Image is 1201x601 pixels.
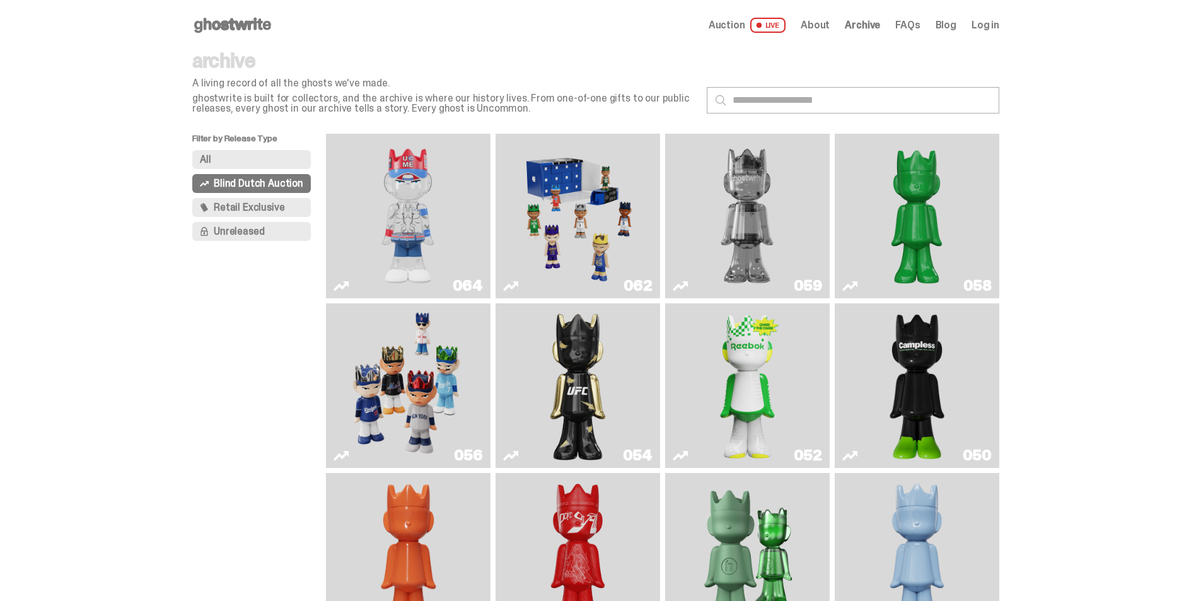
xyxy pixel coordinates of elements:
a: Campless [842,308,992,463]
img: Campless [884,308,951,463]
img: Game Face (2025) [346,308,470,463]
a: Blog [936,20,956,30]
a: About [801,20,830,30]
div: 059 [794,278,822,293]
img: Ruby [545,308,612,463]
div: 062 [624,278,653,293]
a: Court Victory [673,308,822,463]
span: Auction [709,20,745,30]
div: 058 [963,278,992,293]
img: Two [685,139,809,293]
div: 064 [453,278,483,293]
p: Filter by Release Type [192,134,326,150]
div: 052 [794,448,822,463]
button: All [192,150,311,169]
button: Retail Exclusive [192,198,311,217]
button: Unreleased [192,222,311,241]
p: A living record of all the ghosts we've made. [192,78,697,88]
a: Schrödinger's ghost: Sunday Green [842,139,992,293]
p: archive [192,50,697,71]
a: You Can't See Me [334,139,483,293]
span: All [200,155,211,165]
a: Log in [972,20,999,30]
div: 050 [963,448,992,463]
img: You Can't See Me [346,139,470,293]
p: ghostwrite is built for collectors, and the archive is where our history lives. From one-of-one g... [192,93,697,114]
a: Auction LIVE [709,18,786,33]
a: Ruby [503,308,653,463]
span: Unreleased [214,226,264,236]
div: 056 [454,448,483,463]
div: 054 [623,448,653,463]
img: Schrödinger's ghost: Sunday Green [855,139,978,293]
a: Game Face (2025) [334,308,483,463]
a: Two [673,139,822,293]
span: Blind Dutch Auction [214,178,303,189]
a: Archive [845,20,880,30]
span: Retail Exclusive [214,202,284,213]
img: Court Victory [714,308,781,463]
button: Blind Dutch Auction [192,174,311,193]
img: Game Face (2025) [516,139,639,293]
a: FAQs [895,20,920,30]
span: LIVE [750,18,786,33]
a: Game Face (2025) [503,139,653,293]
